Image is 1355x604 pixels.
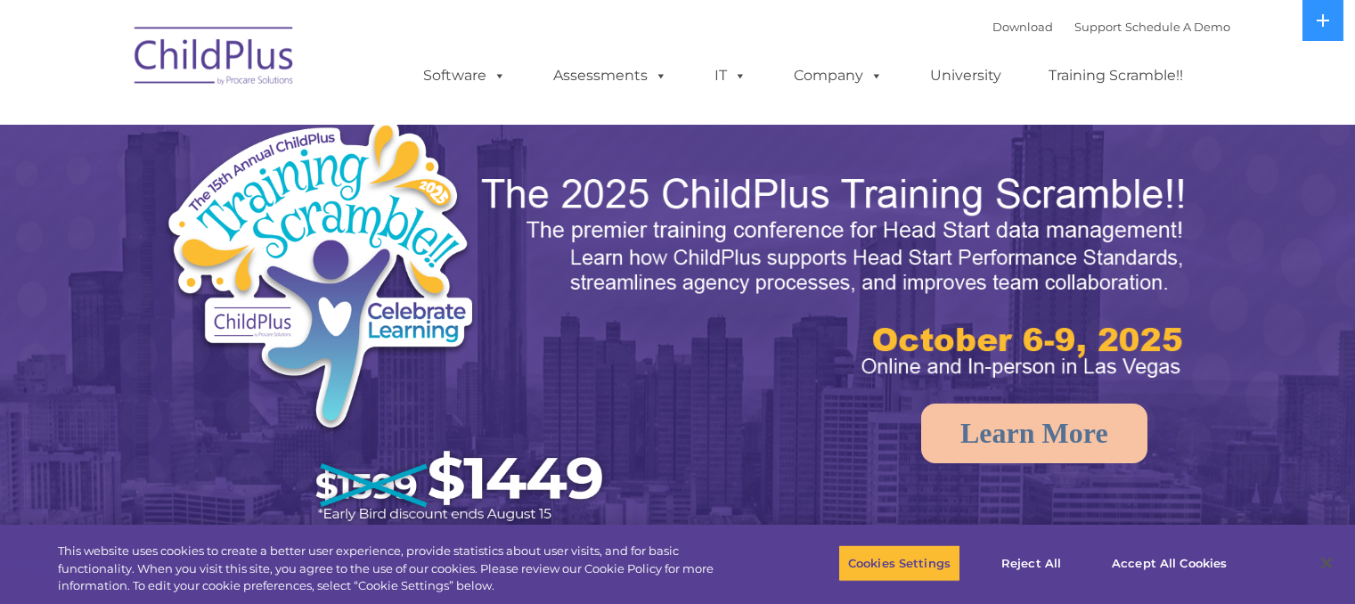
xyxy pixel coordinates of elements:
[1074,20,1122,34] a: Support
[776,58,901,94] a: Company
[912,58,1019,94] a: University
[535,58,685,94] a: Assessments
[992,20,1230,34] font: |
[126,14,304,103] img: ChildPlus by Procare Solutions
[1307,543,1346,583] button: Close
[1102,544,1237,582] button: Accept All Cookies
[405,58,524,94] a: Software
[921,404,1147,463] a: Learn More
[992,20,1053,34] a: Download
[58,543,746,595] div: This website uses cookies to create a better user experience, provide statistics about user visit...
[697,58,764,94] a: IT
[1031,58,1201,94] a: Training Scramble!!
[1125,20,1230,34] a: Schedule A Demo
[975,544,1087,582] button: Reject All
[838,544,960,582] button: Cookies Settings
